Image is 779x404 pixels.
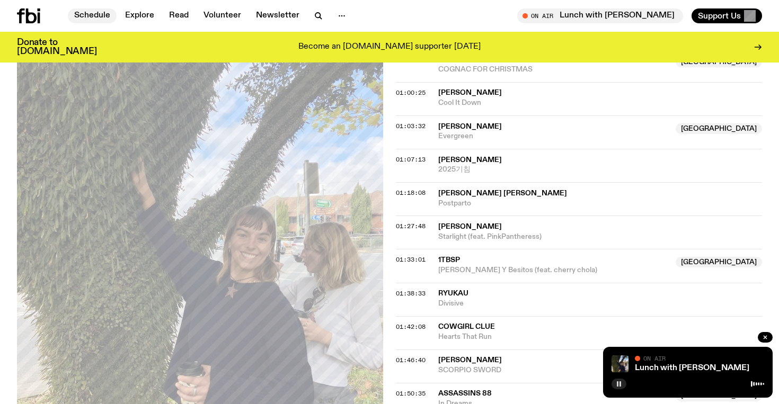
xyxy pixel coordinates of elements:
[438,199,762,209] span: Postparto
[396,88,426,97] span: 01:00:25
[438,323,495,330] span: Cowgirl Clue
[438,123,502,130] span: [PERSON_NAME]
[396,90,426,96] button: 01:00:25
[396,122,426,130] span: 01:03:32
[438,290,468,297] span: Ryukau
[396,155,426,164] span: 01:07:13
[396,123,426,129] button: 01:03:32
[163,8,195,23] a: Read
[438,65,669,75] span: COGNAC FOR CHRISTMAS
[517,8,683,23] button: On AirLunch with [PERSON_NAME]
[438,190,567,197] span: [PERSON_NAME] [PERSON_NAME]
[396,322,426,331] span: 01:42:08
[438,390,492,397] span: Assassins 88
[698,11,741,21] span: Support Us
[438,356,502,364] span: [PERSON_NAME]
[438,223,502,230] span: [PERSON_NAME]
[396,257,426,263] button: 01:33:01
[396,291,426,297] button: 01:38:33
[438,265,669,275] span: [PERSON_NAME] Y Besitos (feat. cherry chola)
[197,8,247,23] a: Volunteer
[396,356,426,364] span: 01:46:40
[396,324,426,330] button: 01:42:08
[676,257,762,267] span: [GEOGRAPHIC_DATA]
[438,98,762,108] span: Cool It Down
[396,391,426,397] button: 01:50:35
[396,389,426,398] span: 01:50:35
[438,299,762,309] span: Divisive
[692,8,762,23] button: Support Us
[17,38,97,56] h3: Donate to [DOMAIN_NAME]
[438,89,502,96] span: [PERSON_NAME]
[438,332,762,342] span: Hearts That Run
[396,289,426,298] span: 01:38:33
[438,131,669,141] span: Evergreen
[635,364,749,372] a: Lunch with [PERSON_NAME]
[396,223,426,229] button: 01:27:48
[396,255,426,264] span: 01:33:01
[119,8,161,23] a: Explore
[438,232,762,242] span: Starlight (feat. PinkPantheress)
[396,357,426,363] button: 01:46:40
[298,42,481,52] p: Become an [DOMAIN_NAME] supporter [DATE]
[438,365,669,375] span: SCORPIO SWORD
[438,156,502,164] span: [PERSON_NAME]
[396,222,426,230] span: 01:27:48
[396,190,426,196] button: 01:18:08
[438,256,460,264] span: 1tbsp
[396,188,426,197] span: 01:18:08
[68,8,117,23] a: Schedule
[676,123,762,134] span: [GEOGRAPHIC_DATA]
[643,355,666,362] span: On Air
[396,157,426,163] button: 01:07:13
[396,57,426,62] button: 00:51:33
[438,165,762,175] span: 2025기침
[250,8,306,23] a: Newsletter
